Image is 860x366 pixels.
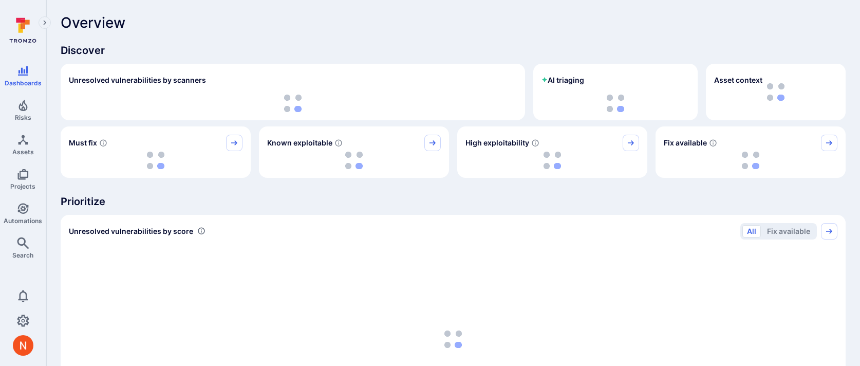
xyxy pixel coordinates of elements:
img: Loading... [607,95,624,112]
button: All [742,225,761,237]
img: Loading... [345,152,363,169]
img: Loading... [544,152,561,169]
img: Loading... [444,331,462,348]
svg: Risk score >=40 , missed SLA [99,139,107,147]
div: High exploitability [457,126,647,178]
span: Dashboards [5,79,42,87]
span: Overview [61,14,125,31]
span: Projects [10,182,35,190]
img: Loading... [284,95,302,112]
svg: EPSS score ≥ 0.7 [531,139,539,147]
span: High exploitability [465,138,529,148]
div: Must fix [61,126,251,178]
h2: Unresolved vulnerabilities by scanners [69,75,206,85]
img: Loading... [742,152,759,169]
span: Known exploitable [267,138,332,148]
span: Discover [61,43,846,58]
div: loading spinner [664,151,837,170]
img: Loading... [147,152,164,169]
span: Search [12,251,33,259]
h2: AI triaging [541,75,584,85]
svg: Vulnerabilities with fix available [709,139,717,147]
img: ACg8ocIprwjrgDQnDsNSk9Ghn5p5-B8DpAKWoJ5Gi9syOE4K59tr4Q=s96-c [13,335,33,356]
svg: Confirmed exploitable by KEV [334,139,343,147]
div: loading spinner [465,151,639,170]
div: Neeren Patki [13,335,33,356]
div: Number of vulnerabilities in status 'Open' 'Triaged' and 'In process' grouped by score [197,226,205,236]
div: loading spinner [541,95,689,112]
button: Expand navigation menu [39,16,51,29]
div: loading spinner [69,95,517,112]
span: Assets [12,148,34,156]
div: Fix available [656,126,846,178]
div: Known exploitable [259,126,449,178]
div: loading spinner [267,151,441,170]
span: Automations [4,217,42,225]
button: Fix available [762,225,815,237]
span: Risks [15,114,31,121]
i: Expand navigation menu [41,19,48,27]
span: Must fix [69,138,97,148]
span: Asset context [714,75,762,85]
div: loading spinner [69,151,242,170]
span: Unresolved vulnerabilities by score [69,226,193,236]
span: Fix available [664,138,707,148]
span: Prioritize [61,194,846,209]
